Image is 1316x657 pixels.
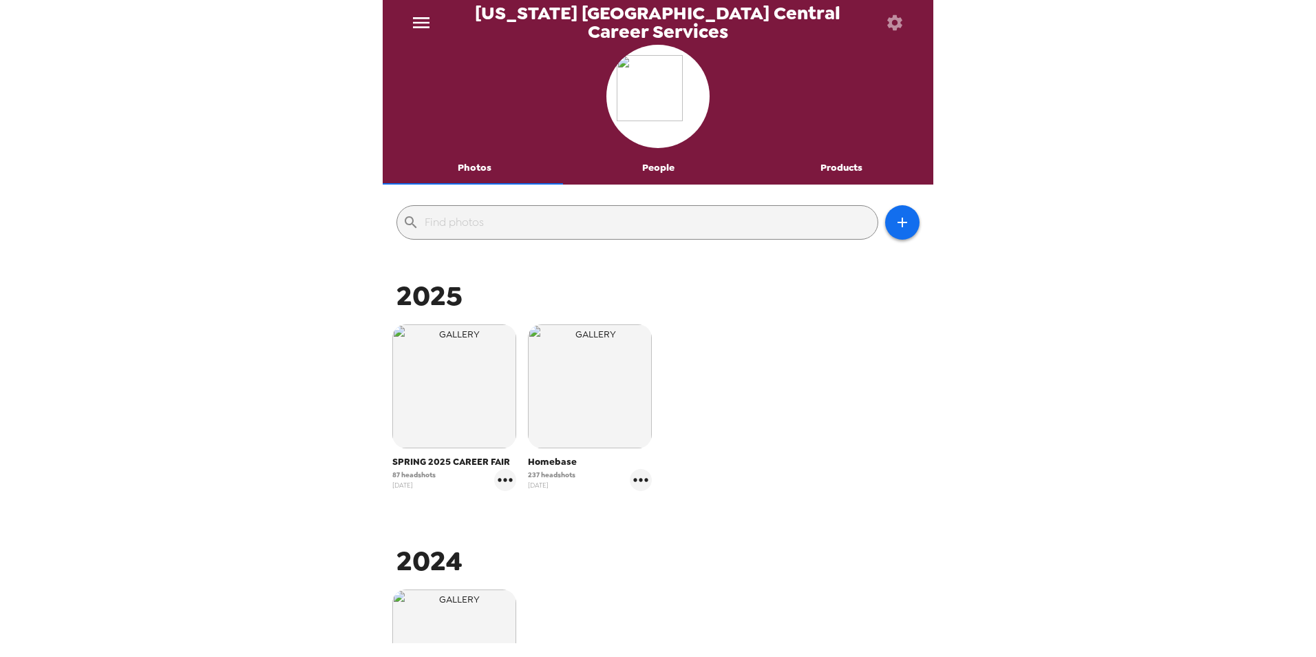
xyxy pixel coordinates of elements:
span: 2025 [396,278,463,314]
span: [US_STATE] [GEOGRAPHIC_DATA] Central Career Services [443,4,872,41]
span: 237 headshots [528,470,575,480]
span: Homebase [528,455,652,469]
img: gallery [528,324,652,448]
button: gallery menu [630,469,652,491]
img: org logo [617,55,699,138]
button: gallery menu [494,469,516,491]
span: [DATE] [528,480,575,490]
button: Products [750,152,933,185]
button: Photos [383,152,566,185]
span: 87 headshots [392,470,436,480]
input: Find photos [425,211,872,233]
span: 2024 [396,543,463,579]
img: gallery [392,324,516,448]
span: SPRING 2025 CAREER FAIR [392,455,516,469]
span: [DATE] [392,480,436,490]
button: People [566,152,750,185]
